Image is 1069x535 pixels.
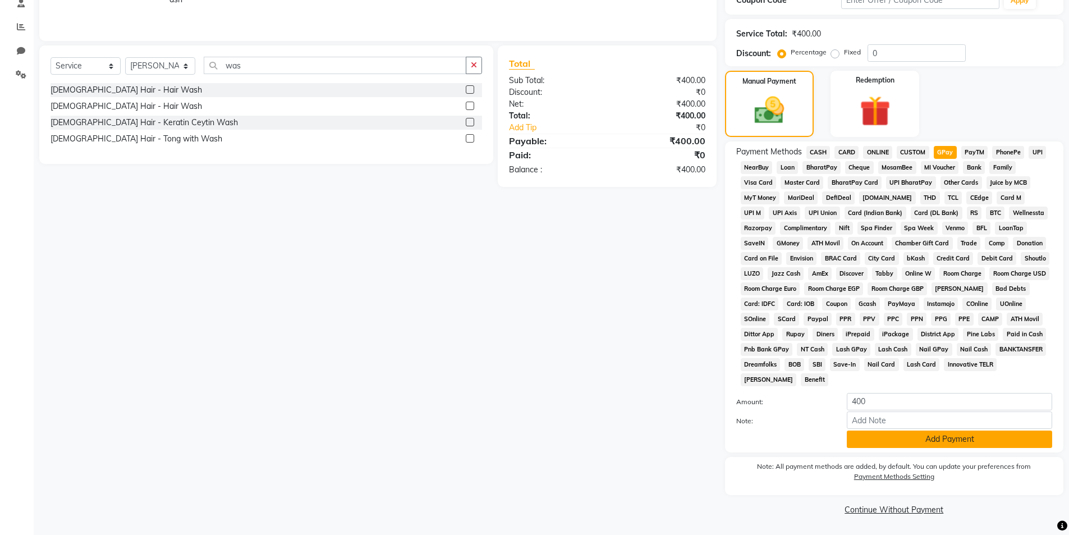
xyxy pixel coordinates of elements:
span: LUZO [741,267,764,280]
span: BFL [972,222,990,235]
div: [DEMOGRAPHIC_DATA] Hair - Hair Wash [51,100,202,112]
span: Total [509,58,535,70]
span: BharatPay [802,161,841,174]
span: iPrepaid [842,328,874,341]
span: Spa Week [901,222,938,235]
div: ₹400.00 [607,98,714,110]
span: LoanTap [995,222,1027,235]
span: UPI Axis [769,207,800,220]
div: ₹0 [625,122,714,134]
span: City Card [865,252,899,265]
span: Other Cards [940,176,982,189]
span: Dittor App [741,328,778,341]
span: PayMaya [884,298,919,310]
span: MI Voucher [921,161,959,174]
span: Room Charge EGP [804,282,863,295]
span: Family [989,161,1016,174]
span: CAMP [978,313,1003,326]
span: ATH Movil [1007,313,1043,326]
span: Room Charge [939,267,985,280]
span: Rupay [782,328,808,341]
span: Dreamfolks [741,358,781,371]
span: Room Charge Euro [741,282,800,295]
span: ONLINE [863,146,892,159]
span: Instamojo [924,298,958,310]
div: Service Total: [736,28,787,40]
div: [DEMOGRAPHIC_DATA] Hair - Hair Wash [51,84,202,96]
div: ₹400.00 [607,110,714,122]
span: TCL [944,191,962,204]
span: Pine Labs [963,328,998,341]
div: Total: [501,110,607,122]
span: [DOMAIN_NAME] [859,191,916,204]
span: Discover [836,267,868,280]
img: _cash.svg [745,93,793,127]
span: bKash [903,252,929,265]
span: PayTM [961,146,988,159]
span: MosamBee [878,161,916,174]
span: BANKTANSFER [995,343,1046,356]
span: MyT Money [741,191,780,204]
span: CEdge [966,191,992,204]
span: Venmo [942,222,969,235]
label: Payment Methods Setting [854,472,934,482]
div: ₹0 [607,86,714,98]
span: PPN [907,313,926,326]
span: BOB [784,358,804,371]
span: Benefit [801,373,828,386]
label: Note: All payment methods are added, by default. You can update your preferences from [736,461,1052,486]
span: Card M [997,191,1025,204]
label: Note: [728,416,839,426]
span: PPE [955,313,974,326]
span: Cheque [845,161,874,174]
label: Percentage [791,47,827,57]
span: Donation [1013,237,1046,250]
span: SaveIN [741,237,769,250]
span: GPay [934,146,957,159]
div: [DEMOGRAPHIC_DATA] Hair - Tong with Wash [51,133,222,145]
span: SBI [809,358,825,371]
span: Shoutlo [1021,252,1049,265]
span: Save-In [830,358,860,371]
span: Juice by MCB [987,176,1031,189]
span: Wellnessta [1009,207,1048,220]
div: Discount: [501,86,607,98]
span: UPI [1029,146,1046,159]
span: PPV [860,313,879,326]
span: Card: IDFC [741,298,779,310]
span: Master Card [781,176,823,189]
span: Card on File [741,252,782,265]
a: Add Tip [501,122,625,134]
span: [PERSON_NAME] [932,282,988,295]
span: NearBuy [741,161,773,174]
span: PPC [884,313,903,326]
span: Payment Methods [736,146,802,158]
input: Add Note [847,411,1052,429]
span: NT Cash [797,343,828,356]
span: Card: IOB [783,298,818,310]
span: Coupon [822,298,851,310]
span: CARD [834,146,859,159]
span: UPI Union [805,207,840,220]
input: Amount [847,393,1052,410]
div: ₹0 [607,148,714,162]
label: Manual Payment [742,76,796,86]
span: District App [917,328,959,341]
span: PPR [836,313,855,326]
div: ₹400.00 [607,75,714,86]
div: Discount: [736,48,771,60]
span: Spa Finder [857,222,896,235]
span: [PERSON_NAME] [741,373,797,386]
span: Paid in Cash [1003,328,1046,341]
div: Paid: [501,148,607,162]
span: Innovative TELR [944,358,997,371]
span: ATH Movil [808,237,843,250]
span: Bank [963,161,985,174]
span: Room Charge GBP [868,282,927,295]
span: Complimentary [780,222,831,235]
span: BRAC Card [821,252,860,265]
span: Gcash [855,298,880,310]
span: Nift [835,222,853,235]
span: COnline [962,298,992,310]
label: Fixed [844,47,861,57]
